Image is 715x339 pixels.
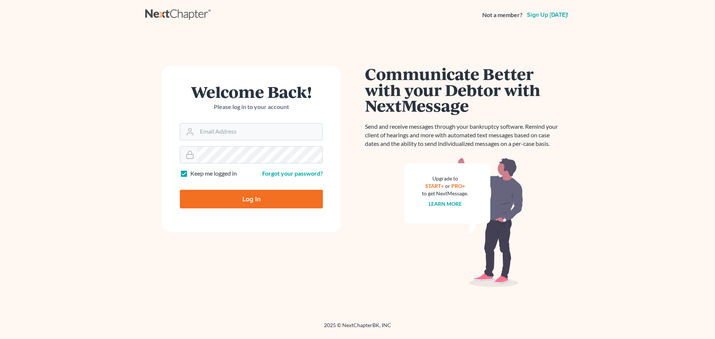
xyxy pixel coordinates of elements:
[451,183,465,189] a: PRO+
[422,175,468,182] div: Upgrade to
[145,322,570,335] div: 2025 © NextChapterBK, INC
[422,190,468,197] div: to get NextMessage.
[365,66,562,113] h1: Communicate Better with your Debtor with NextMessage
[180,84,323,100] h1: Welcome Back!
[190,169,237,178] label: Keep me logged in
[180,103,323,111] p: Please log in to your account
[262,170,323,177] a: Forgot your password?
[197,124,322,140] input: Email Address
[180,190,323,208] input: Log In
[482,11,522,19] strong: Not a member?
[365,122,562,148] p: Send and receive messages through your bankruptcy software. Remind your client of hearings and mo...
[445,183,450,189] span: or
[425,183,444,189] a: START+
[525,12,570,18] a: Sign up [DATE]!
[404,157,523,287] img: nextmessage_bg-59042aed3d76b12b5cd301f8e5b87938c9018125f34e5fa2b7a6b67550977c72.svg
[429,201,462,207] a: Learn more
